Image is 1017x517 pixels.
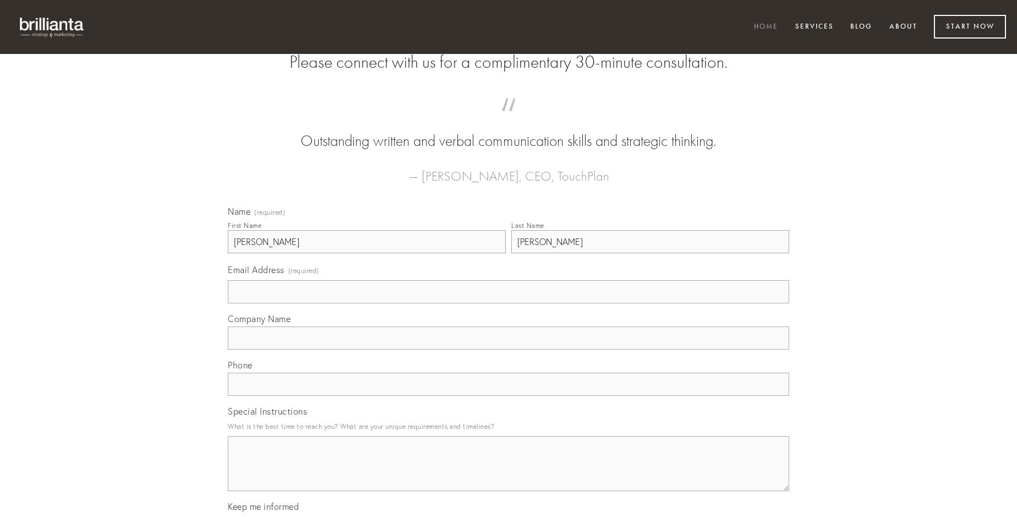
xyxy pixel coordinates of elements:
[245,109,772,152] blockquote: Outstanding written and verbal communication skills and strategic thinking.
[228,206,250,217] span: Name
[228,264,285,275] span: Email Address
[228,313,291,324] span: Company Name
[228,406,307,417] span: Special Instructions
[245,109,772,130] span: “
[788,18,841,36] a: Services
[228,221,261,230] div: First Name
[254,209,285,216] span: (required)
[245,152,772,187] figcaption: — [PERSON_NAME], CEO, TouchPlan
[228,360,253,371] span: Phone
[511,221,544,230] div: Last Name
[11,11,94,43] img: brillianta - research, strategy, marketing
[288,263,319,278] span: (required)
[843,18,879,36] a: Blog
[882,18,925,36] a: About
[228,419,789,434] p: What is the best time to reach you? What are your unique requirements and timelines?
[747,18,785,36] a: Home
[228,501,299,512] span: Keep me informed
[934,15,1006,39] a: Start Now
[228,52,789,73] h2: Please connect with us for a complimentary 30-minute consultation.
